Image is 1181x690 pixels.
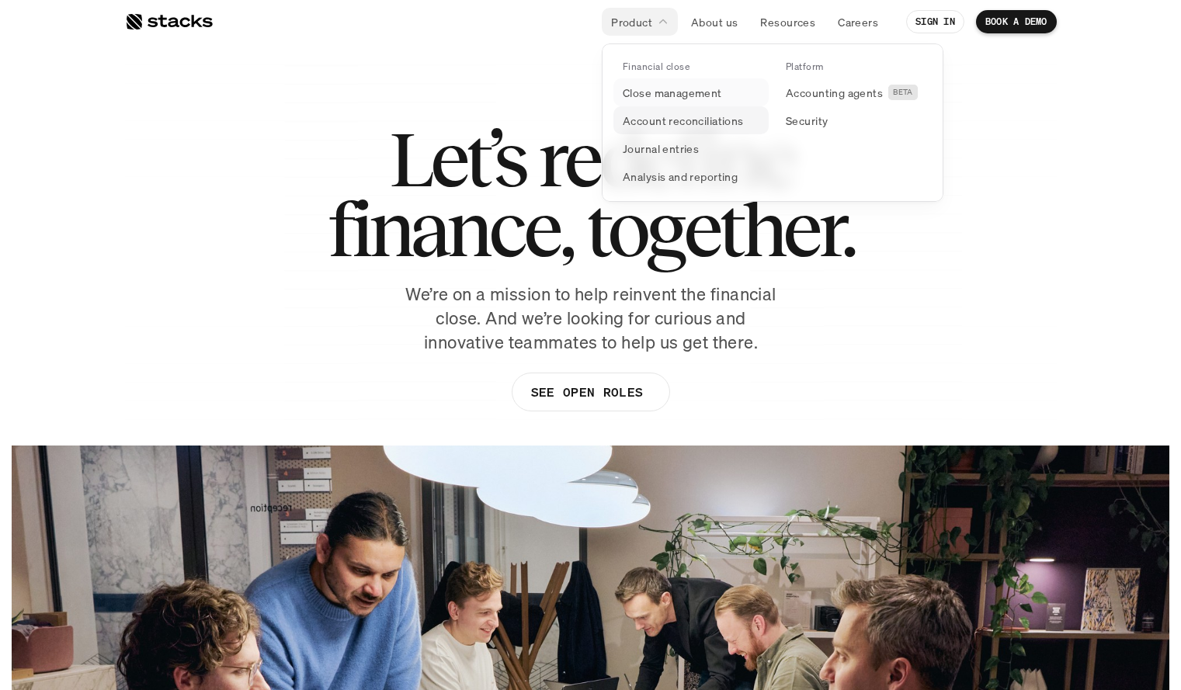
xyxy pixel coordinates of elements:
[691,14,738,30] p: About us
[915,16,955,27] p: SIGN IN
[613,134,769,162] a: Journal entries
[776,78,932,106] a: Accounting agentsBETA
[786,85,883,101] p: Accounting agents
[623,168,738,185] p: Analysis and reporting
[760,14,815,30] p: Resources
[682,8,747,36] a: About us
[613,106,769,134] a: Account reconciliations
[623,85,722,101] p: Close management
[613,162,769,190] a: Analysis and reporting
[623,140,699,157] p: Journal entries
[623,61,689,72] p: Financial close
[776,106,932,134] a: Security
[976,10,1057,33] a: BOOK A DEMO
[328,124,854,264] h1: Let’s redefine finance, together.
[786,113,828,129] p: Security
[838,14,878,30] p: Careers
[397,283,785,354] p: We’re on a mission to help reinvent the financial close. And we’re looking for curious and innova...
[613,78,769,106] a: Close management
[828,8,887,36] a: Careers
[751,8,825,36] a: Resources
[530,381,642,404] p: SEE OPEN ROLES
[623,113,744,129] p: Account reconciliations
[511,373,669,411] a: SEE OPEN ROLES
[786,61,824,72] p: Platform
[906,10,964,33] a: SIGN IN
[985,16,1047,27] p: BOOK A DEMO
[611,14,652,30] p: Product
[893,88,913,97] h2: BETA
